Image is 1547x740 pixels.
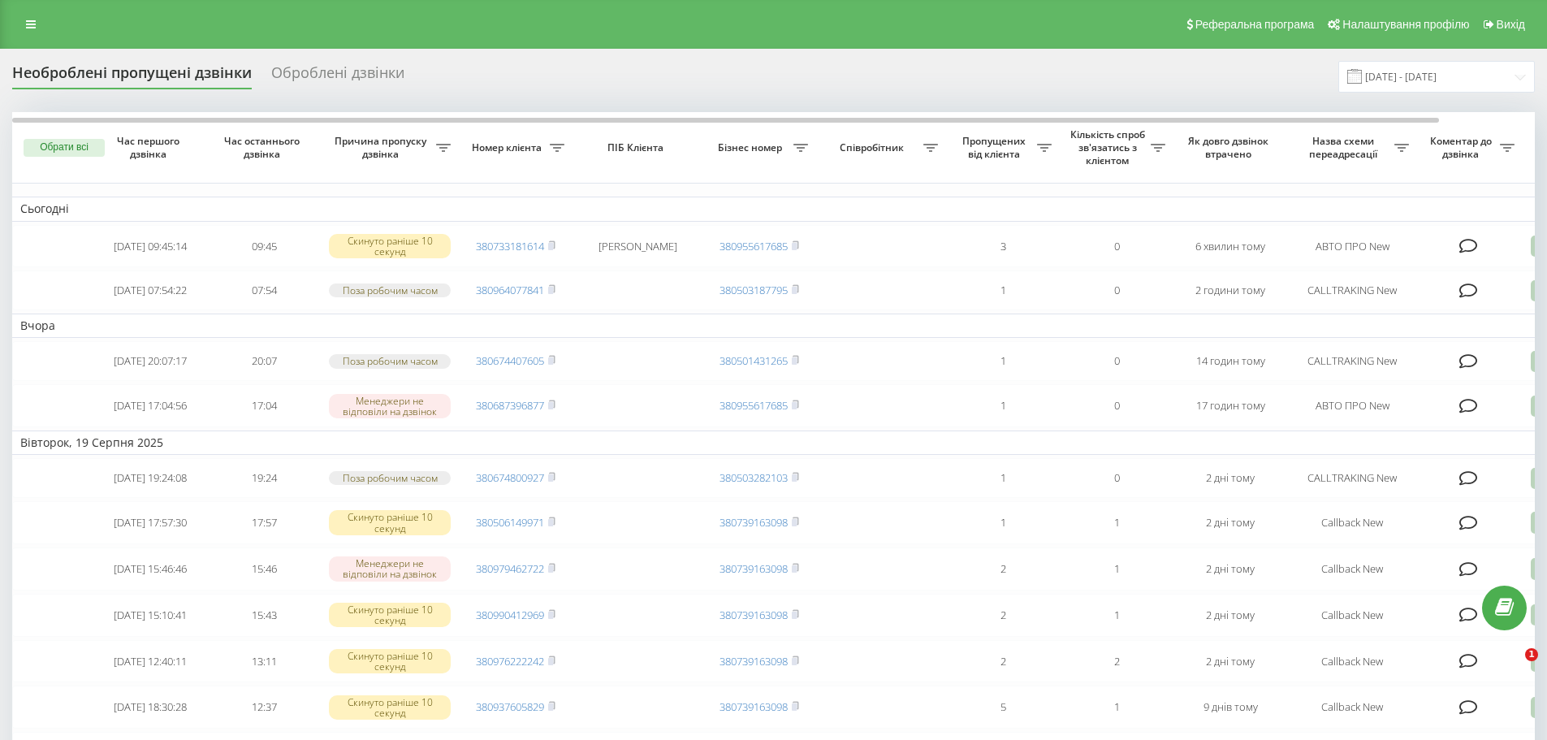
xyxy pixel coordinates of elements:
td: АВТО ПРО New [1287,225,1417,268]
td: 5 [946,686,1060,729]
td: 07:54 [207,270,321,310]
td: 6 хвилин тому [1173,225,1287,268]
a: 380503282103 [719,470,788,485]
td: CALLTRAKING New [1287,341,1417,381]
div: Скинуто раніше 10 секунд [329,510,451,534]
span: Кількість спроб зв'язатись з клієнтом [1068,128,1151,167]
td: Callback New [1287,640,1417,683]
a: 380674800927 [476,470,544,485]
div: Поза робочим часом [329,354,451,368]
td: 14 годин тому [1173,341,1287,381]
td: Callback New [1287,501,1417,544]
span: Коментар до дзвінка [1425,135,1500,160]
span: Бізнес номер [711,141,793,154]
td: [DATE] 07:54:22 [93,270,207,310]
button: Обрати всі [24,139,105,157]
td: 1 [946,270,1060,310]
td: [DATE] 15:10:41 [93,594,207,637]
td: 2 години тому [1173,270,1287,310]
a: 380739163098 [719,654,788,669]
td: 17:57 [207,501,321,544]
a: 380739163098 [719,699,788,714]
a: 380687396877 [476,398,544,413]
td: [DATE] 12:40:11 [93,640,207,683]
td: Callback New [1287,686,1417,729]
span: Співробітник [824,141,923,154]
a: 380976222242 [476,654,544,669]
div: Поза робочим часом [329,471,451,485]
td: [DATE] 17:04:56 [93,384,207,427]
td: [PERSON_NAME] [573,225,702,268]
td: 15:43 [207,594,321,637]
td: 15:46 [207,547,321,591]
td: 20:07 [207,341,321,381]
a: 380501431265 [719,353,788,368]
div: Скинуто раніше 10 секунд [329,603,451,627]
td: 1 [1060,594,1173,637]
span: Номер клієнта [467,141,550,154]
div: Менеджери не відповіли на дзвінок [329,394,451,418]
span: Пропущених від клієнта [954,135,1037,160]
a: 380503187795 [719,283,788,297]
td: 2 дні тому [1173,458,1287,498]
td: [DATE] 18:30:28 [93,686,207,729]
td: Callback New [1287,547,1417,591]
td: 2 дні тому [1173,640,1287,683]
td: 2 дні тому [1173,501,1287,544]
td: CALLTRAKING New [1287,458,1417,498]
td: [DATE] 17:57:30 [93,501,207,544]
div: Оброблені дзвінки [271,64,404,89]
span: Причина пропуску дзвінка [329,135,436,160]
div: Скинуто раніше 10 секунд [329,649,451,673]
td: 2 дні тому [1173,547,1287,591]
td: 2 [946,594,1060,637]
a: 380739163098 [719,561,788,576]
span: Час першого дзвінка [106,135,194,160]
a: 380955617685 [719,239,788,253]
td: 0 [1060,384,1173,427]
td: 1 [1060,547,1173,591]
td: 13:11 [207,640,321,683]
td: 12:37 [207,686,321,729]
td: 1 [946,384,1060,427]
td: [DATE] 15:46:46 [93,547,207,591]
td: [DATE] 19:24:08 [93,458,207,498]
a: 380733181614 [476,239,544,253]
td: 0 [1060,270,1173,310]
span: Як довго дзвінок втрачено [1186,135,1274,160]
a: 380964077841 [476,283,544,297]
td: АВТО ПРО New [1287,384,1417,427]
td: 1 [1060,501,1173,544]
td: 1 [1060,686,1173,729]
span: Час останнього дзвінка [220,135,308,160]
td: CALLTRAKING New [1287,270,1417,310]
td: 2 дні тому [1173,594,1287,637]
td: 0 [1060,225,1173,268]
td: 0 [1060,458,1173,498]
a: 380955617685 [719,398,788,413]
td: 09:45 [207,225,321,268]
td: 0 [1060,341,1173,381]
span: ПІБ Клієнта [586,141,689,154]
span: Вихід [1497,18,1525,31]
a: 380937605829 [476,699,544,714]
a: 380506149971 [476,515,544,530]
div: Необроблені пропущені дзвінки [12,64,252,89]
td: 1 [946,341,1060,381]
iframe: Intercom live chat [1492,648,1531,687]
td: 1 [946,458,1060,498]
div: Поза робочим часом [329,283,451,297]
td: [DATE] 09:45:14 [93,225,207,268]
td: 2 [946,547,1060,591]
div: Скинуто раніше 10 секунд [329,695,451,720]
td: 3 [946,225,1060,268]
td: 17 годин тому [1173,384,1287,427]
span: Назва схеми переадресації [1295,135,1394,160]
td: 2 [946,640,1060,683]
td: 17:04 [207,384,321,427]
a: 380739163098 [719,608,788,622]
span: Реферальна програма [1195,18,1315,31]
a: 380674407605 [476,353,544,368]
td: 2 [1060,640,1173,683]
a: 380990412969 [476,608,544,622]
